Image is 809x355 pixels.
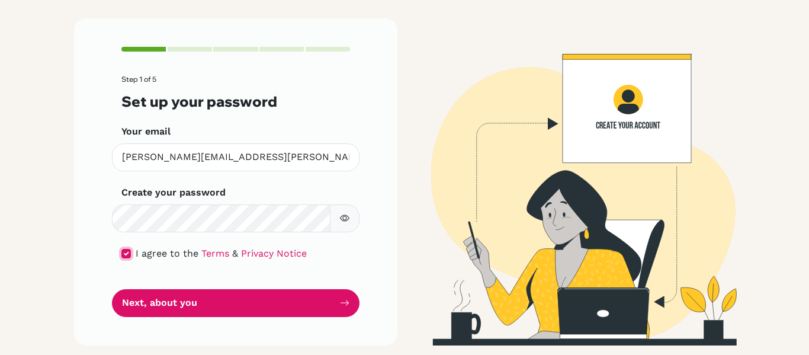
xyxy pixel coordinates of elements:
[136,248,198,259] span: I agree to the
[121,186,226,200] label: Create your password
[121,124,171,139] label: Your email
[201,248,229,259] a: Terms
[112,143,359,171] input: Insert your email*
[241,248,307,259] a: Privacy Notice
[112,289,359,317] button: Next, about you
[121,75,156,84] span: Step 1 of 5
[121,93,350,110] h3: Set up your password
[232,248,238,259] span: &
